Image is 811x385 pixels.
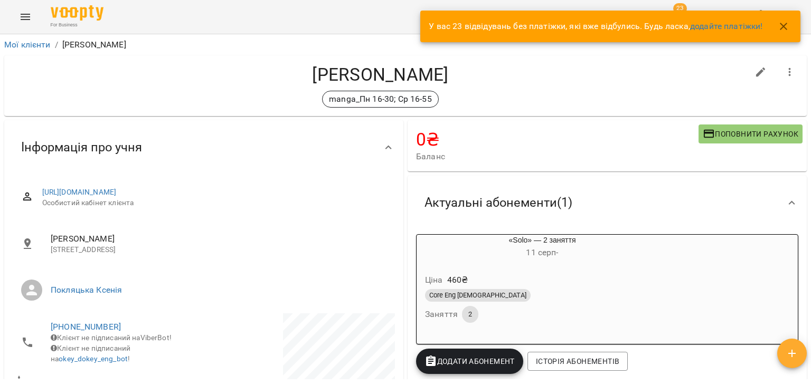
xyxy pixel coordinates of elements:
button: Поповнити рахунок [699,124,803,143]
span: Інформація про учня [21,139,142,156]
h6: Ціна [425,273,443,287]
p: 460 ₴ [447,274,468,286]
span: Актуальні абонементи ( 1 ) [425,195,572,211]
div: Актуальні абонементи(1) [408,176,807,230]
span: [PERSON_NAME] [51,233,386,245]
span: Баланс [416,150,699,163]
p: [STREET_ADDRESS] [51,245,386,255]
li: / [55,38,58,51]
a: Покляцька Ксенія [51,285,122,295]
span: Клієнт не підписаний на ViberBot! [51,333,172,342]
span: 2 [462,310,478,319]
h6: Заняття [425,307,458,322]
span: For Business [51,22,103,28]
a: [URL][DOMAIN_NAME] [42,188,117,196]
button: «Solo» — 2 заняття11 серп- Ціна460₴Core Eng [DEMOGRAPHIC_DATA]Заняття2 [417,235,668,335]
nav: breadcrumb [4,38,807,51]
button: Історія абонементів [527,352,628,371]
button: Додати Абонемент [416,349,523,374]
h4: [PERSON_NAME] [13,64,748,85]
button: Menu [13,4,38,30]
a: додайте платіжки! [690,21,763,31]
a: [PHONE_NUMBER] [51,322,121,332]
span: Core Eng [DEMOGRAPHIC_DATA] [425,291,531,300]
span: Поповнити рахунок [703,128,798,140]
span: Історія абонементів [536,355,619,368]
span: Клієнт не підписаний на ! [51,344,130,363]
span: 23 [673,3,687,14]
img: Voopty Logo [51,5,103,21]
span: Додати Абонемент [425,355,515,368]
p: manga_Пн 16-30; Ср 16-55 [329,93,432,105]
span: Особистий кабінет клієнта [42,198,386,208]
div: Інформація про учня [4,120,403,175]
div: «Solo» — 2 заняття [417,235,668,260]
h4: 0 ₴ [416,129,699,150]
p: [PERSON_NAME] [62,38,126,51]
div: manga_Пн 16-30; Ср 16-55 [322,91,439,108]
a: okey_dokey_eng_bot [59,354,128,363]
span: 11 серп - [526,247,558,257]
a: Мої клієнти [4,40,51,50]
p: У вас 23 відвідувань без платіжки, які вже відбулись. Будь ласка, [429,20,762,33]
